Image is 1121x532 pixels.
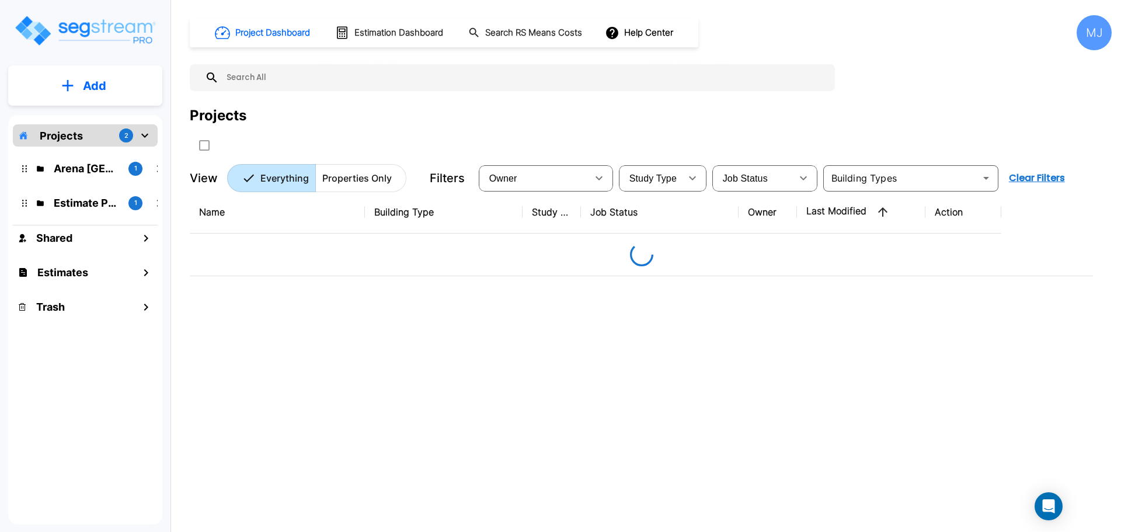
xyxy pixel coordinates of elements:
img: Logo [13,14,156,47]
p: 2 [124,131,128,141]
button: Search RS Means Costs [464,22,589,44]
p: Properties Only [322,171,392,185]
div: MJ [1077,15,1112,50]
button: Clear Filters [1004,166,1070,190]
button: Everything [227,164,316,192]
p: 1 [134,164,137,173]
button: Properties Only [315,164,406,192]
div: Select [715,162,792,194]
span: Study Type [629,173,677,183]
p: 1 [134,198,137,208]
h1: Shared [36,230,72,246]
input: Search All [219,64,829,91]
th: Owner [739,191,797,234]
div: Select [621,162,681,194]
th: Study Type [523,191,581,234]
button: Open [978,170,994,186]
p: Everything [260,171,309,185]
div: Platform [227,164,406,192]
th: Action [925,191,1001,234]
p: Arena Oviedo [54,161,119,176]
div: Select [481,162,587,194]
h1: Estimation Dashboard [354,26,443,40]
span: Owner [489,173,517,183]
th: Building Type [365,191,523,234]
div: Open Intercom Messenger [1035,492,1063,520]
button: SelectAll [193,134,216,157]
h1: Search RS Means Costs [485,26,582,40]
span: Job Status [723,173,768,183]
p: Filters [430,169,465,187]
button: Estimation Dashboard [330,20,450,45]
button: Project Dashboard [210,20,316,46]
th: Job Status [581,191,739,234]
input: Building Types [827,170,976,186]
th: Name [190,191,365,234]
button: Help Center [603,22,678,44]
button: Add [8,69,162,103]
p: View [190,169,218,187]
div: Projects [190,105,246,126]
h1: Trash [36,299,65,315]
p: Add [83,77,106,95]
th: Last Modified [797,191,925,234]
h1: Project Dashboard [235,26,310,40]
h1: Estimates [37,265,88,280]
p: Estimate Property [54,195,119,211]
p: Projects [40,128,83,144]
